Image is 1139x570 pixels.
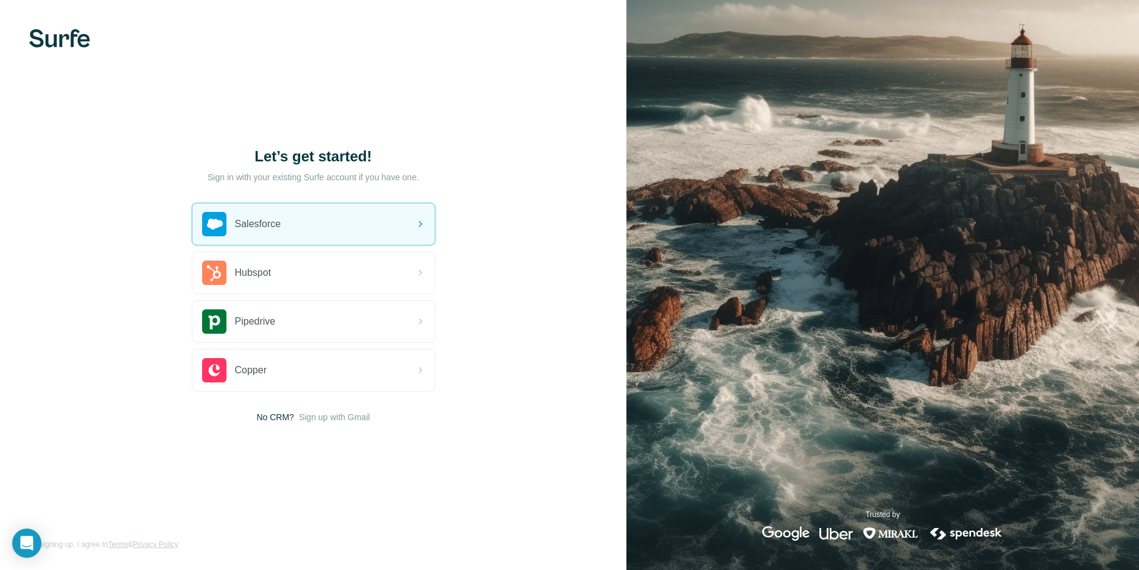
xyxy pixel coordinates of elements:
[133,540,178,549] a: Privacy Policy
[819,526,853,541] img: uber's logo
[866,509,900,520] p: Trusted by
[235,217,281,231] span: Salesforce
[202,309,226,334] img: pipedrive's logo
[202,358,226,382] img: copper's logo
[299,411,370,423] button: Sign up with Gmail
[256,411,293,423] span: No CRM?
[235,266,272,280] span: Hubspot
[208,171,419,183] p: Sign in with your existing Surfe account if you have one.
[29,29,90,47] img: Surfe's logo
[235,314,276,329] span: Pipedrive
[235,363,267,378] span: Copper
[12,529,41,558] div: Open Intercom Messenger
[202,212,226,236] img: salesforce's logo
[863,526,919,541] img: mirakl's logo
[29,539,178,550] span: By signing up, I agree to &
[192,147,435,166] h1: Let’s get started!
[928,526,1004,541] img: spendesk's logo
[762,526,810,541] img: google's logo
[202,261,226,285] img: hubspot's logo
[108,540,128,549] a: Terms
